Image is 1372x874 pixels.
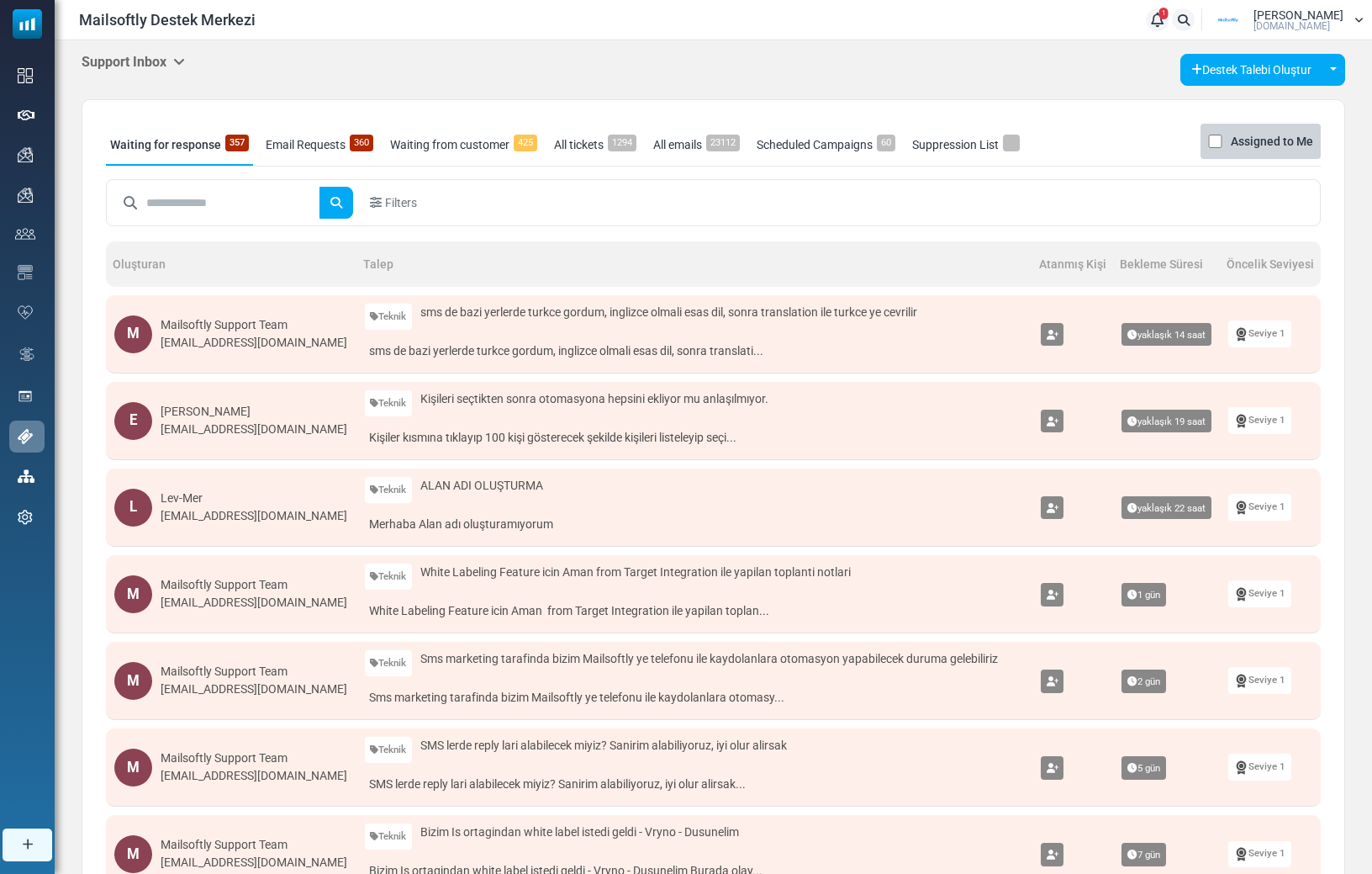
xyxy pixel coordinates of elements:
[1159,8,1169,19] span: 1
[18,305,33,319] img: domain-health-icon.svg
[365,477,413,503] a: Teknik
[1121,670,1166,693] span: 2 gün
[161,681,347,698] div: [EMAIL_ADDRESS][DOMAIN_NAME]
[114,489,152,527] div: L
[161,663,347,681] div: Mailsoftly Support Team
[706,135,740,151] span: 23112
[1228,841,1291,867] a: Seviye 1
[114,402,152,440] div: E
[161,507,347,525] div: [EMAIL_ADDRESS][DOMAIN_NAME]
[420,650,998,668] span: Sms marketing tarafinda bizim Mailsoftly ye telefonu ile kaydolanlara otomasyon yapabilecek durum...
[420,390,768,408] span: Kişileri seçtikten sonra otomasyona hepsini ekliyor mu anlaşılmıyor.
[365,771,1024,797] a: SMS lerde reply lari alabilecek miyiz? Sanirim alabiliyoruz, iyi olur alirsak...
[420,477,543,495] span: ALAN ADI OLUŞTURMA
[106,241,356,287] th: Oluşturan
[1253,9,1343,21] span: [PERSON_NAME]
[365,598,1024,624] a: White Labeling Feature icin Aman from Target Integration ile yapilan toplan...
[420,737,787,755] span: SMS lerde reply lari alabilecek miyiz? Sanirim alabiliyoruz, iyi olur alirsak
[18,147,33,162] img: campaigns-icon.png
[365,304,413,330] a: Teknik
[161,334,347,352] div: [EMAIL_ADDRESS][DOMAIN_NAME]
[1121,756,1166,780] span: 5 gün
[1231,131,1313,151] label: Assigned to Me
[1207,8,1249,33] img: User Logo
[420,304,917,321] span: sms de bazi yerlerde turkce gordum, inglizce olmali esas dil, sonra translation ile turkce ye cev...
[18,429,33,444] img: support-icon-active.svg
[161,836,347,854] div: Mailsoftly Support Team
[114,662,152,700] div: M
[365,564,413,590] a: Teknik
[608,135,636,151] span: 1294
[114,315,152,353] div: M
[550,124,641,166] a: All tickets1294
[1220,241,1321,287] th: Öncelik Seviyesi
[1121,323,1211,347] span: yaklaşık 14 saat
[18,389,33,404] img: landing_pages.svg
[1228,494,1291,520] a: Seviye 1
[420,564,851,581] span: White Labeling Feature icin Aman from Target Integration ile yapilan toplanti notlari
[18,68,33,83] img: dashboard-icon.svg
[161,750,347,767] div: Mailsoftly Support Team
[1180,54,1322,86] a: Destek Talebi Oluştur
[225,135,249,151] span: 357
[386,124,541,166] a: Waiting from customer425
[114,835,152,873] div: M
[514,135,537,151] span: 425
[161,767,347,785] div: [EMAIL_ADDRESS][DOMAIN_NAME]
[1228,580,1291,607] a: Seviye 1
[385,194,417,212] span: Filters
[114,749,152,787] div: M
[161,854,347,871] div: [EMAIL_ADDRESS][DOMAIN_NAME]
[1032,241,1113,287] th: Atanmış Kişi
[18,265,33,280] img: email-templates-icon.svg
[365,737,413,763] a: Teknik
[365,824,413,850] a: Teknik
[1228,754,1291,780] a: Seviye 1
[161,421,347,438] div: [EMAIL_ADDRESS][DOMAIN_NAME]
[261,124,377,166] a: Email Requests360
[82,54,185,70] h5: Support Inbox
[1121,583,1166,607] span: 1 gün
[877,135,895,151] span: 60
[161,490,347,507] div: Lev-Mer
[1146,8,1169,31] a: 1
[365,425,1024,451] a: Kişiler kısmına tıklayıp 100 kişi gösterecek şekilde kişileri listeleyip seçi...
[1228,667,1291,693] a: Seviye 1
[18,345,36,364] img: workflow.svg
[1121,843,1166,866] span: 7 gün
[114,575,152,613] div: M
[18,510,33,525] img: settings-icon.svg
[161,594,347,612] div: [EMAIL_ADDRESS][DOMAIN_NAME]
[13,9,42,39] img: mailsoftly_icon_blue_white.svg
[365,511,1024,538] a: Merhaba Alan adı oluşturamıyorum
[365,338,1024,364] a: sms de bazi yerlerde turkce gordum, inglizce olmali esas dil, sonra translati...
[350,135,373,151] span: 360
[1228,320,1291,347] a: Seviye 1
[18,188,33,203] img: campaigns-icon.png
[161,403,347,421] div: [PERSON_NAME]
[649,124,744,166] a: All emails23112
[1113,241,1220,287] th: Bekleme Süresi
[365,650,413,676] a: Teknik
[420,824,739,841] span: Bizim Is ortagindan white label istedi geldi - Vryno - Dusunelim
[106,124,253,166] a: Waiting for response357
[1207,8,1364,33] a: User Logo [PERSON_NAME] [DOMAIN_NAME]
[908,124,1024,166] a: Suppression List
[1253,21,1330,31] span: [DOMAIN_NAME]
[365,685,1024,711] a: Sms marketing tarafinda bizim Mailsoftly ye telefonu ile kaydolanlara otomasy...
[161,576,347,594] div: Mailsoftly Support Team
[79,8,256,31] span: Mailsoftly Destek Merkezi
[752,124,900,166] a: Scheduled Campaigns60
[1228,407,1291,433] a: Seviye 1
[356,241,1032,287] th: Talep
[161,316,347,334] div: Mailsoftly Support Team
[365,390,413,416] a: Teknik
[15,228,35,240] img: contacts-icon.svg
[1121,496,1211,520] span: yaklaşık 22 saat
[1121,410,1211,433] span: yaklaşık 19 saat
